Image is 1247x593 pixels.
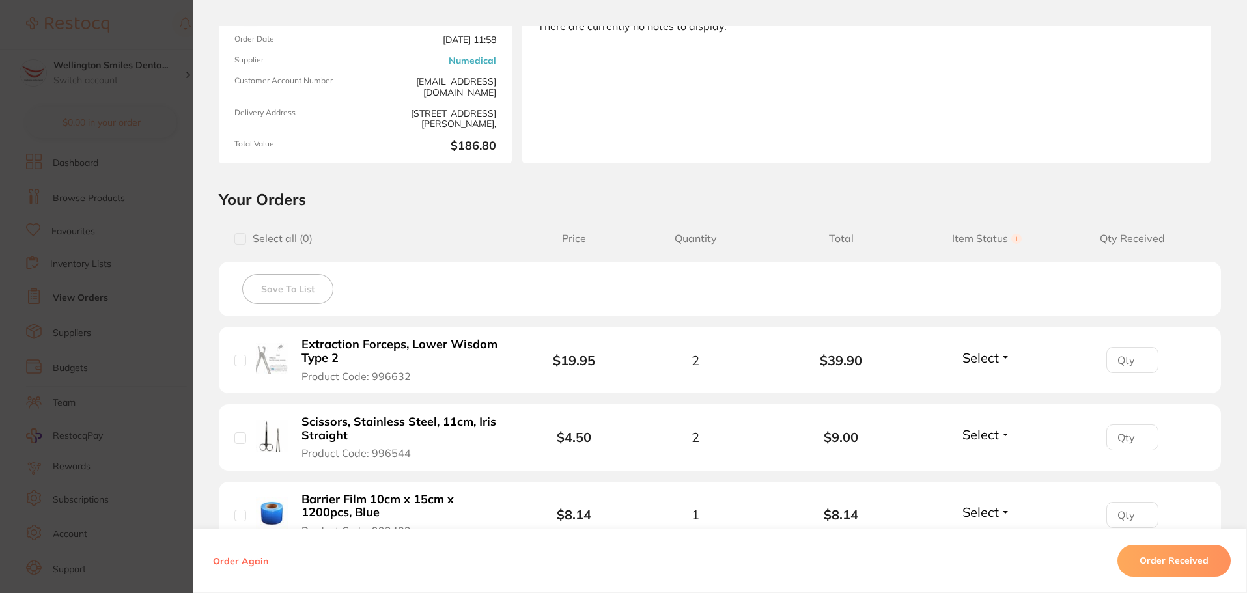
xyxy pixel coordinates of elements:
h2: Your Orders [219,189,1221,209]
img: Scissors, Stainless Steel, 11cm, Iris Straight [256,420,288,452]
button: Scissors, Stainless Steel, 11cm, Iris Straight Product Code: 996544 [298,415,507,460]
button: Barrier Film 10cm x 15cm x 1200pcs, Blue Product Code: 992482 [298,492,507,538]
div: There are currently no notes to display. [538,20,1195,32]
img: Barrier Film 10cm x 15cm x 1200pcs, Blue [256,497,288,529]
b: Barrier Film 10cm x 15cm x 1200pcs, Blue [301,493,503,519]
b: $8.14 [557,506,591,523]
b: Scissors, Stainless Steel, 11cm, Iris Straight [301,415,503,442]
b: $8.14 [768,507,914,522]
button: Order Again [209,555,272,567]
span: Customer Account Number [234,76,360,97]
input: Qty [1106,347,1158,373]
span: [STREET_ADDRESS][PERSON_NAME], [371,108,496,129]
b: Extraction Forceps, Lower Wisdom Type 2 [301,338,503,365]
button: Save To List [242,274,333,304]
span: Total [768,232,914,245]
span: Select [962,350,999,366]
img: Extraction Forceps, Lower Wisdom Type 2 [256,343,288,375]
button: Extraction Forceps, Lower Wisdom Type 2 Product Code: 996632 [298,337,507,383]
b: $4.50 [557,429,591,445]
span: Total Value [234,139,360,153]
span: Supplier [234,55,360,66]
span: Delivery Address [234,108,360,129]
span: Product Code: 996544 [301,447,411,459]
span: 1 [692,507,699,522]
button: Select [959,350,1015,366]
span: Select [962,504,999,520]
span: Product Code: 992482 [301,525,411,536]
span: Price [525,232,623,245]
span: Order Date [234,34,360,45]
input: Qty [1106,424,1158,450]
a: Numedical [449,55,496,66]
input: Qty [1106,502,1158,528]
button: Select [959,426,1015,443]
span: [DATE] 11:58 [371,34,496,45]
b: $39.90 [768,353,914,368]
span: Quantity [623,232,768,245]
button: Select [959,504,1015,520]
span: Item Status [914,232,1060,245]
b: $9.00 [768,430,914,445]
span: [EMAIL_ADDRESS][DOMAIN_NAME] [371,76,496,97]
span: Select [962,426,999,443]
span: Qty Received [1059,232,1205,245]
span: Product Code: 996632 [301,370,411,382]
span: 2 [692,430,699,445]
span: 2 [692,353,699,368]
span: Select all ( 0 ) [246,232,313,245]
b: $186.80 [371,139,496,153]
b: $19.95 [553,352,595,368]
button: Order Received [1117,545,1231,577]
